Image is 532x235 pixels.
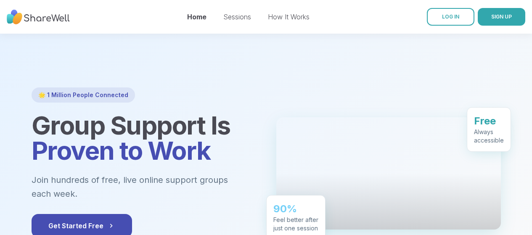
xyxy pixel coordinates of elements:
[187,13,206,21] a: Home
[474,128,504,145] div: Always accessible
[491,13,512,20] span: SIGN UP
[48,221,115,231] span: Get Started Free
[268,13,310,21] a: How It Works
[32,135,211,166] span: Proven to Work
[478,8,525,26] button: SIGN UP
[273,202,318,216] div: 90%
[273,216,318,232] div: Feel better after just one session
[223,13,251,21] a: Sessions
[442,13,459,20] span: LOG IN
[7,5,70,29] img: ShareWell Nav Logo
[32,113,256,163] h1: Group Support Is
[474,114,504,128] div: Free
[32,173,256,201] p: Join hundreds of free, live online support groups each week.
[427,8,474,26] a: LOG IN
[32,87,135,103] div: 🌟 1 Million People Connected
